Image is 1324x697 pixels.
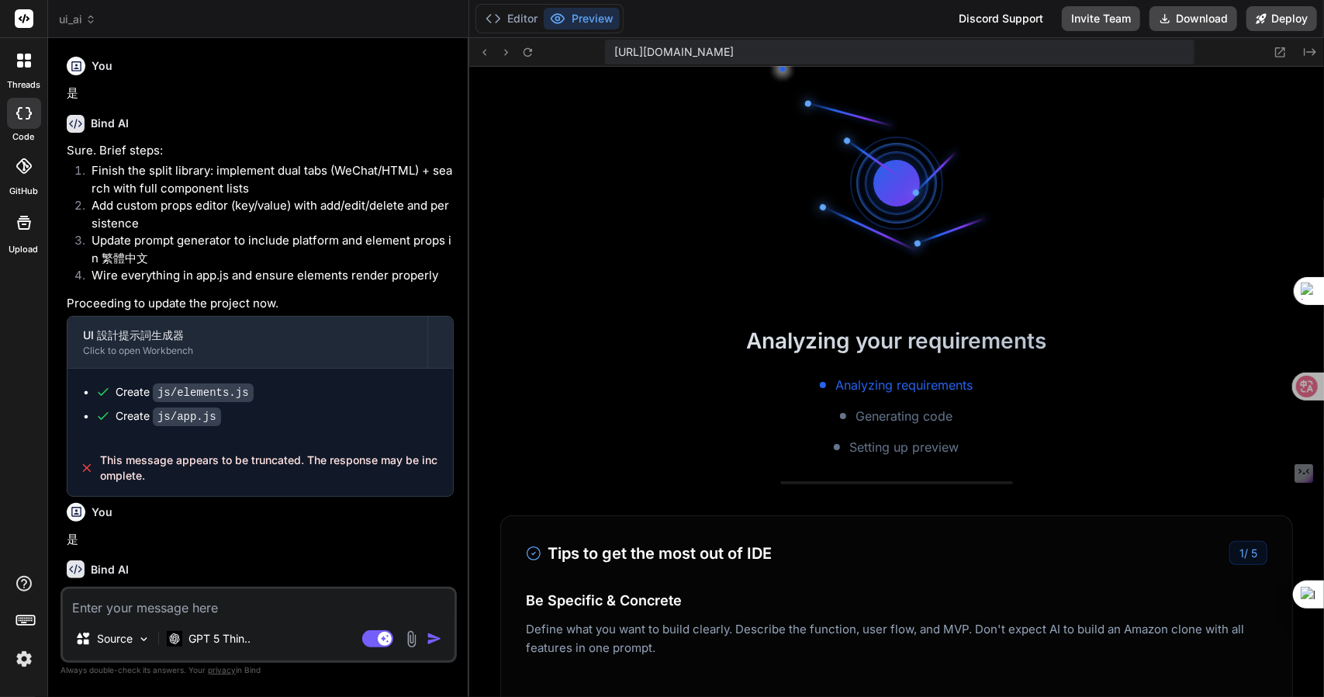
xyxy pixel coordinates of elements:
[7,78,40,92] label: threads
[83,328,412,343] div: UI 設計提示詞生成器
[1239,546,1244,560] span: 1
[614,44,734,60] span: [URL][DOMAIN_NAME]
[79,162,454,197] li: Finish the split library: implement dual tabs (WeChat/HTML) + search with full component lists
[67,317,427,368] button: UI 設計提示詞生成器Click to open Workbench
[137,633,150,646] img: Pick Models
[79,232,454,267] li: Update prompt generator to include platform and element props in 繁體中文
[60,663,457,678] p: Always double-check its answers. Your in Bind
[403,630,420,648] img: attachment
[949,6,1053,31] div: Discord Support
[526,590,1267,611] h4: Be Specific & Concrete
[526,542,772,565] h3: Tips to get the most out of IDE
[153,407,221,426] code: js/app.js
[91,116,129,131] h6: Bind AI
[67,85,454,102] p: 是
[427,631,442,647] img: icon
[208,665,236,674] span: privacy
[116,384,254,401] div: Create
[79,267,454,289] li: Wire everything in app.js and ensure elements render properly
[9,185,38,198] label: GitHub
[59,12,96,27] span: ui_ai
[849,438,959,456] span: Setting up preview
[83,345,412,357] div: Click to open Workbench
[1246,6,1317,31] button: Deploy
[67,531,454,549] p: 是
[92,505,112,520] h6: You
[79,197,454,232] li: Add custom props editor (key/value) with add/edit/delete and persistence
[544,8,620,29] button: Preview
[67,295,454,313] p: Proceeding to update the project now.
[835,376,973,394] span: Analyzing requirements
[97,631,133,647] p: Source
[11,646,37,672] img: settings
[856,407,952,425] span: Generating code
[67,142,454,160] p: Sure. Brief steps:
[188,631,251,647] p: GPT 5 Thin..
[9,243,39,256] label: Upload
[153,383,254,402] code: js/elements.js
[1062,6,1140,31] button: Invite Team
[92,58,112,74] h6: You
[116,408,221,425] div: Create
[1251,546,1257,560] span: 5
[100,453,441,484] span: This message appears to be truncated. The response may be incomplete.
[1149,6,1237,31] button: Download
[13,130,35,144] label: code
[479,8,544,29] button: Editor
[91,562,129,577] h6: Bind AI
[469,324,1324,357] h2: Analyzing your requirements
[167,631,182,646] img: GPT 5 Thinking High
[1229,541,1267,565] div: /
